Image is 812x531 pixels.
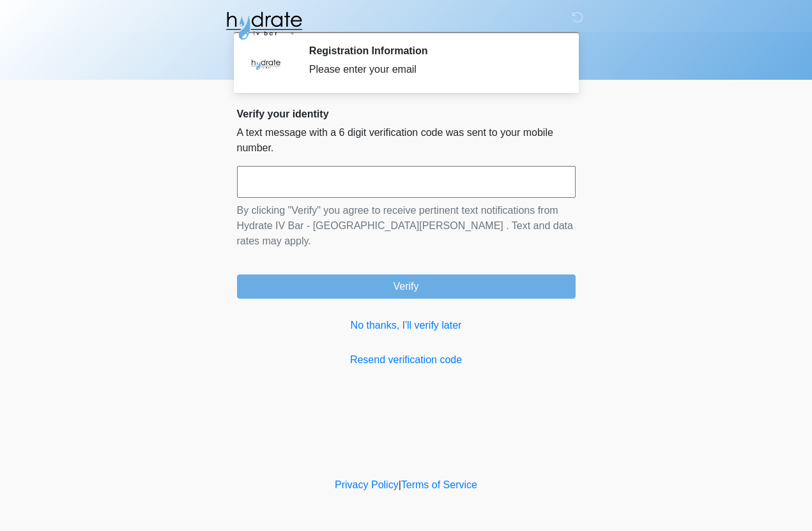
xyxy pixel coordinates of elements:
[335,479,399,490] a: Privacy Policy
[399,479,401,490] a: |
[237,274,576,299] button: Verify
[237,203,576,249] p: By clicking "Verify" you agree to receive pertinent text notifications from Hydrate IV Bar - [GEO...
[247,45,285,83] img: Agent Avatar
[309,62,556,77] div: Please enter your email
[237,125,576,156] p: A text message with a 6 digit verification code was sent to your mobile number.
[237,108,576,120] h2: Verify your identity
[401,479,477,490] a: Terms of Service
[224,10,303,41] img: Hydrate IV Bar - Fort Collins Logo
[237,352,576,368] a: Resend verification code
[237,318,576,333] a: No thanks, I'll verify later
